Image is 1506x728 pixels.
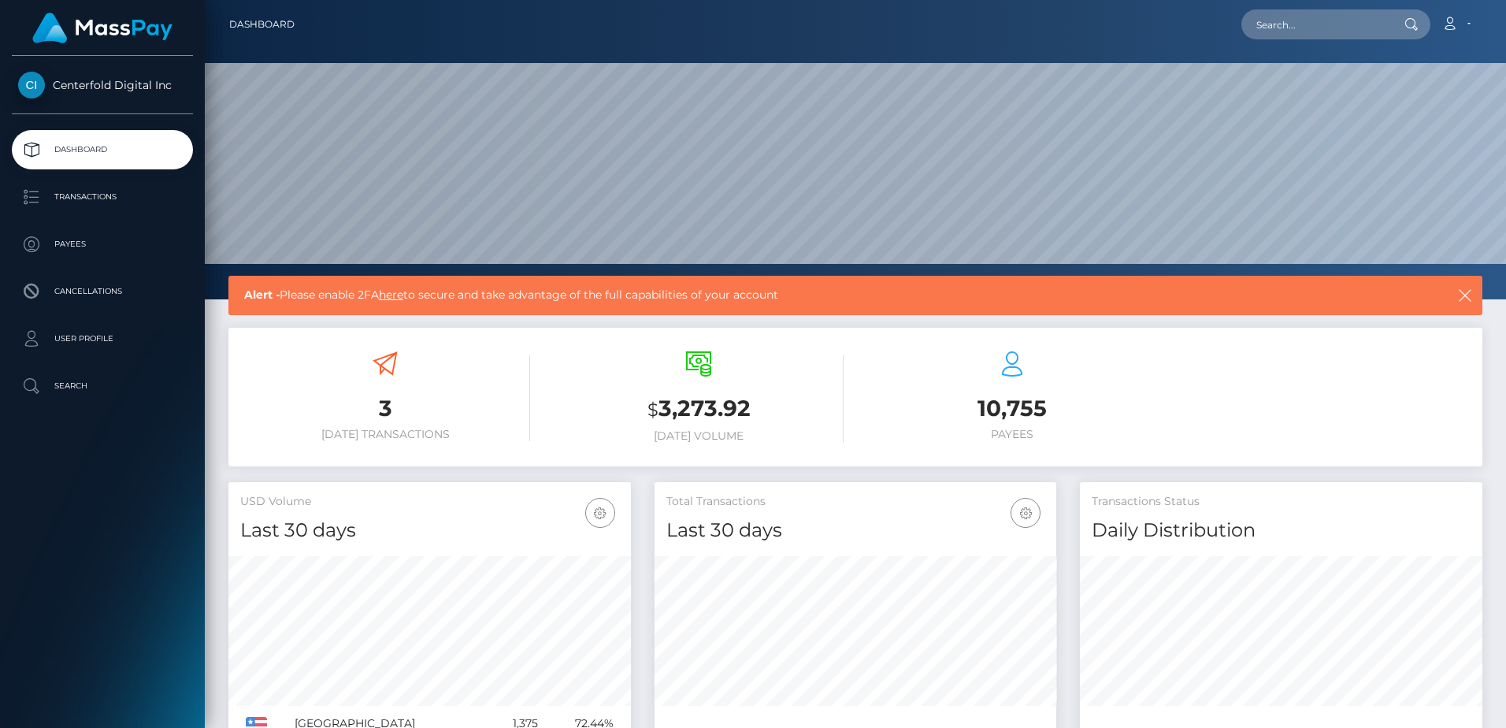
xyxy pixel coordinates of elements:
input: Search... [1241,9,1389,39]
h6: Payees [867,428,1157,441]
a: Dashboard [12,130,193,169]
h5: USD Volume [240,494,619,510]
h6: [DATE] Transactions [240,428,530,441]
a: here [379,288,403,302]
a: Dashboard [229,8,295,41]
b: Alert - [244,288,280,302]
h3: 10,755 [867,393,1157,424]
h4: Last 30 days [666,517,1045,544]
a: User Profile [12,319,193,358]
small: $ [647,399,658,421]
p: Payees [18,232,187,256]
span: Centerfold Digital Inc [12,78,193,92]
a: Cancellations [12,272,193,311]
p: Transactions [18,185,187,209]
p: User Profile [18,327,187,351]
h5: Total Transactions [666,494,1045,510]
p: Cancellations [18,280,187,303]
p: Dashboard [18,138,187,162]
h3: 3 [240,393,530,424]
span: Please enable 2FA to secure and take advantage of the full capabilities of your account [244,287,1332,303]
a: Search [12,366,193,406]
a: Payees [12,225,193,264]
h4: Last 30 days [240,517,619,544]
h6: [DATE] Volume [554,429,844,443]
h3: 3,273.92 [554,393,844,425]
h4: Daily Distribution [1092,517,1471,544]
p: Search [18,374,187,398]
h5: Transactions Status [1092,494,1471,510]
a: Transactions [12,177,193,217]
img: MassPay Logo [32,13,172,43]
img: Centerfold Digital Inc [18,72,45,98]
